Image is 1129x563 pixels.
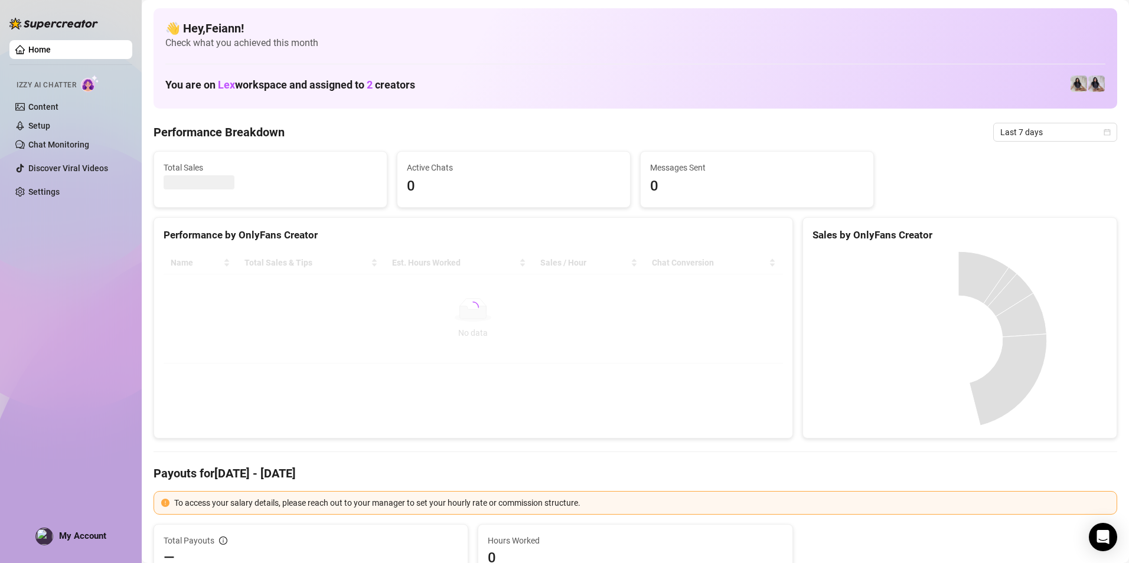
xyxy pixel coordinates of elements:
[650,161,864,174] span: Messages Sent
[164,161,377,174] span: Total Sales
[367,78,373,91] span: 2
[28,187,60,197] a: Settings
[36,528,53,545] img: profilePics%2FMOLWZQSXvfM60zO7sy7eR3cMqNk1.jpeg
[1000,123,1110,141] span: Last 7 days
[164,534,214,547] span: Total Payouts
[59,531,106,541] span: My Account
[1071,76,1087,92] img: Francesca
[165,37,1105,50] span: Check what you achieved this month
[161,499,169,507] span: exclamation-circle
[1088,76,1105,92] img: Francesca
[154,465,1117,482] h4: Payouts for [DATE] - [DATE]
[28,102,58,112] a: Content
[9,18,98,30] img: logo-BBDzfeDw.svg
[466,300,480,315] span: loading
[154,124,285,140] h4: Performance Breakdown
[28,163,108,173] a: Discover Viral Videos
[407,175,621,198] span: 0
[17,80,76,91] span: Izzy AI Chatter
[28,121,50,130] a: Setup
[650,175,864,198] span: 0
[488,534,782,547] span: Hours Worked
[218,78,235,91] span: Lex
[174,496,1110,509] div: To access your salary details, please reach out to your manager to set your hourly rate or commis...
[407,161,621,174] span: Active Chats
[1104,129,1111,136] span: calendar
[1089,523,1117,551] div: Open Intercom Messenger
[813,227,1107,243] div: Sales by OnlyFans Creator
[165,20,1105,37] h4: 👋 Hey, Feiann !
[219,536,227,545] span: info-circle
[164,227,783,243] div: Performance by OnlyFans Creator
[28,45,51,54] a: Home
[28,140,89,149] a: Chat Monitoring
[165,78,415,91] h1: You are on workspace and assigned to creators
[81,75,99,92] img: AI Chatter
